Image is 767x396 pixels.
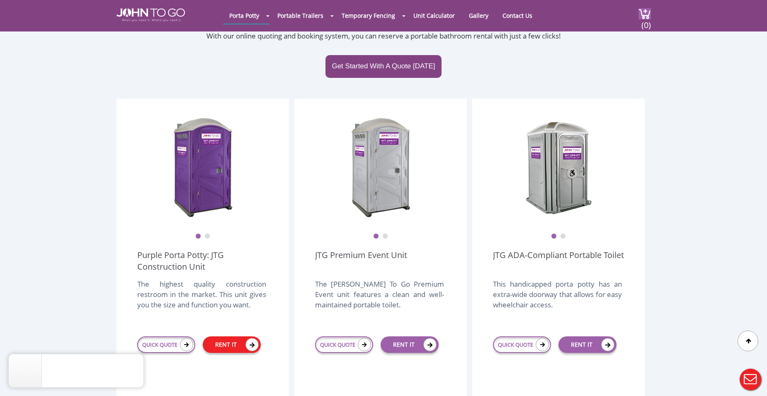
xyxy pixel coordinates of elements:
[493,279,622,319] div: This handicapped porta potty has an extra-wide doorway that allows for easy wheelchair access.
[204,234,210,239] button: 2 of 2
[195,234,201,239] button: 1 of 2
[315,336,373,353] a: QUICK QUOTE
[734,363,767,396] button: Live Chat
[382,234,388,239] button: 2 of 2
[223,7,265,24] a: Porta Potty
[271,7,330,24] a: Portable Trailers
[381,336,439,353] a: RENT IT
[638,8,651,19] img: cart a
[325,55,441,77] a: Get Started With A Quote [DATE]
[641,13,651,31] span: (0)
[496,7,539,24] a: Contact Us
[117,31,651,41] p: With our online quoting and booking system, you can reserve a portable bathroom rental with just ...
[560,234,566,239] button: 2 of 2
[558,336,617,353] a: RENT IT
[315,249,407,273] a: JTG Premium Event Unit
[137,279,266,319] div: The highest quality construction restroom in the market. This unit gives you the size and functio...
[525,115,592,219] img: ADA Handicapped Accessible Unit
[463,7,495,24] a: Gallery
[315,279,444,319] div: The [PERSON_NAME] To Go Premium Event unit features a clean and well-maintained portable toilet.
[137,249,268,273] a: Purple Porta Potty: JTG Construction Unit
[335,7,401,24] a: Temporary Fencing
[407,7,461,24] a: Unit Calculator
[117,8,185,22] img: JOHN to go
[137,336,195,353] a: QUICK QUOTE
[203,336,261,353] a: RENT IT
[373,234,379,239] button: 1 of 2
[551,234,557,239] button: 1 of 2
[493,336,551,353] a: QUICK QUOTE
[493,249,624,273] a: JTG ADA-Compliant Portable Toilet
